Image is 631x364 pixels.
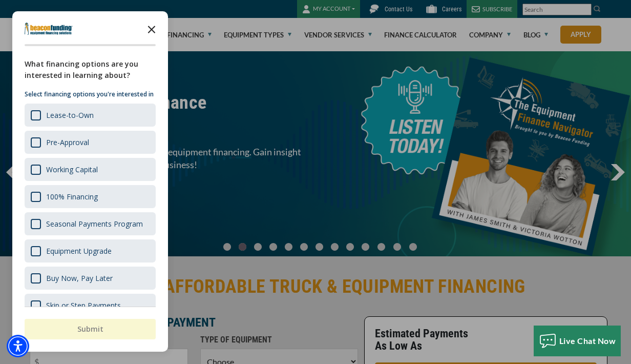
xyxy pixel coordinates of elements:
[46,192,98,201] div: 100% Financing
[534,326,621,356] button: Live Chat Now
[25,267,156,290] div: Buy Now, Pay Later
[25,185,156,208] div: 100% Financing
[25,23,73,35] img: Company logo
[25,89,156,99] p: Select financing options you're interested in
[12,11,168,352] div: Survey
[25,294,156,317] div: Skip or Step Payments
[46,219,143,229] div: Seasonal Payments Program
[25,58,156,81] div: What financing options are you interested in learning about?
[25,212,156,235] div: Seasonal Payments Program
[25,158,156,181] div: Working Capital
[46,137,89,147] div: Pre-Approval
[46,110,94,120] div: Lease-to-Own
[7,335,29,357] div: Accessibility Menu
[46,273,113,283] div: Buy Now, Pay Later
[25,131,156,154] div: Pre-Approval
[141,18,162,39] button: Close the survey
[559,336,616,346] span: Live Chat Now
[25,104,156,127] div: Lease-to-Own
[25,319,156,339] button: Submit
[46,300,121,310] div: Skip or Step Payments
[46,165,98,174] div: Working Capital
[25,239,156,262] div: Equipment Upgrade
[46,246,112,256] div: Equipment Upgrade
